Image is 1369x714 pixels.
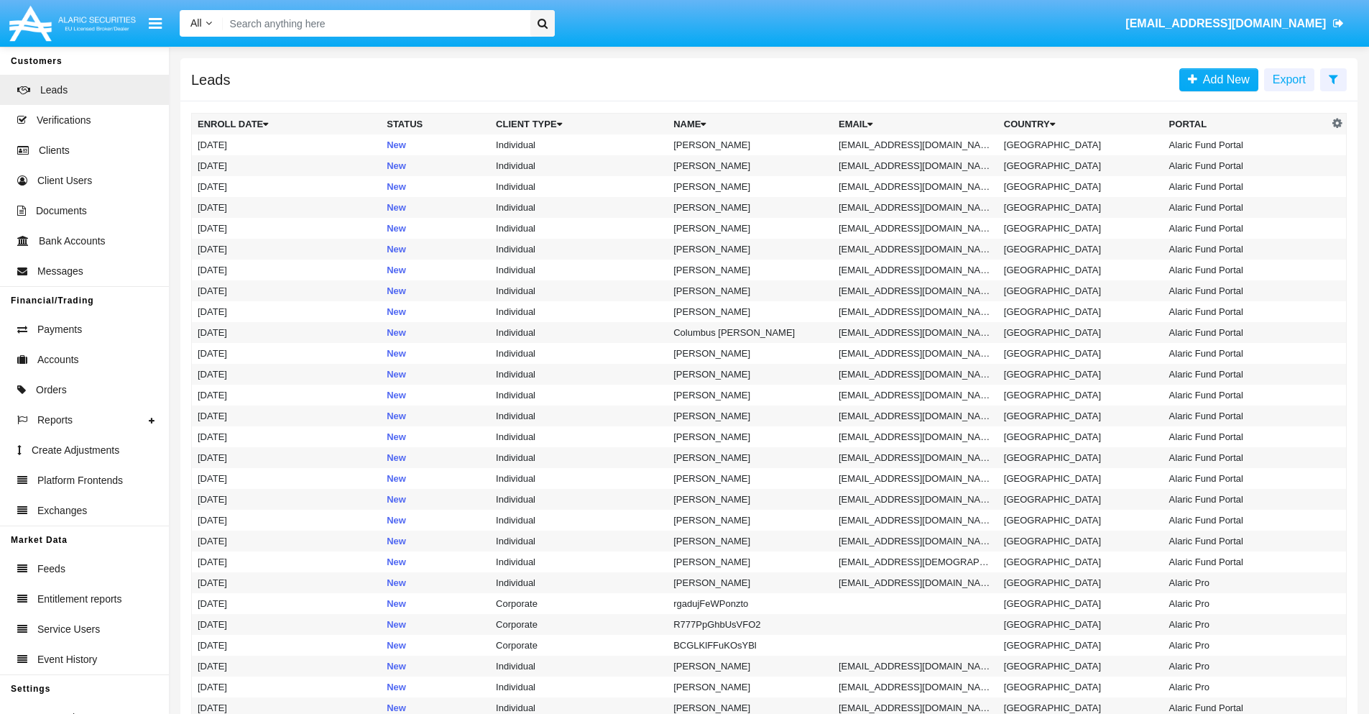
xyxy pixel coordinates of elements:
td: [PERSON_NAME] [668,260,833,280]
td: [GEOGRAPHIC_DATA] [998,489,1163,510]
td: [PERSON_NAME] [668,572,833,593]
td: Individual [490,301,668,322]
td: New [381,364,490,385]
td: New [381,635,490,656]
td: [PERSON_NAME] [668,426,833,447]
td: [PERSON_NAME] [668,489,833,510]
td: Alaric Fund Portal [1163,197,1329,218]
td: Alaric Fund Portal [1163,322,1329,343]
td: New [381,551,490,572]
span: Documents [36,203,87,219]
td: [EMAIL_ADDRESS][DOMAIN_NAME] [833,343,998,364]
th: Email [833,114,998,135]
td: BCGLKlFFuKOsYBl [668,635,833,656]
input: Search [223,10,525,37]
td: [GEOGRAPHIC_DATA] [998,406,1163,426]
span: Entitlement reports [37,592,122,607]
td: Individual [490,572,668,593]
td: [EMAIL_ADDRESS][DOMAIN_NAME] [833,385,998,406]
td: [DATE] [192,239,382,260]
td: [PERSON_NAME] [668,176,833,197]
td: [EMAIL_ADDRESS][DOMAIN_NAME] [833,510,998,531]
td: Alaric Fund Portal [1163,280,1329,301]
td: [GEOGRAPHIC_DATA] [998,468,1163,489]
td: [EMAIL_ADDRESS][DEMOGRAPHIC_DATA][DOMAIN_NAME] [833,551,998,572]
td: Alaric Pro [1163,614,1329,635]
td: Columbus [PERSON_NAME] [668,322,833,343]
td: Individual [490,656,668,677]
td: [DATE] [192,385,382,406]
td: Alaric Pro [1163,656,1329,677]
td: [GEOGRAPHIC_DATA] [998,572,1163,593]
span: Clients [39,143,70,158]
td: [EMAIL_ADDRESS][DOMAIN_NAME] [833,489,998,510]
td: [GEOGRAPHIC_DATA] [998,301,1163,322]
td: New [381,176,490,197]
td: [EMAIL_ADDRESS][DOMAIN_NAME] [833,656,998,677]
td: [EMAIL_ADDRESS][DOMAIN_NAME] [833,426,998,447]
td: Corporate [490,635,668,656]
a: All [180,16,223,31]
td: [GEOGRAPHIC_DATA] [998,656,1163,677]
td: [PERSON_NAME] [668,677,833,697]
td: Alaric Fund Portal [1163,134,1329,155]
td: New [381,239,490,260]
td: [GEOGRAPHIC_DATA] [998,218,1163,239]
td: Individual [490,426,668,447]
td: [DATE] [192,406,382,426]
td: New [381,468,490,489]
td: New [381,197,490,218]
td: [PERSON_NAME] [668,656,833,677]
td: Individual [490,468,668,489]
td: [EMAIL_ADDRESS][DOMAIN_NAME] [833,134,998,155]
td: [DATE] [192,551,382,572]
td: [PERSON_NAME] [668,447,833,468]
td: New [381,510,490,531]
td: [GEOGRAPHIC_DATA] [998,280,1163,301]
td: New [381,301,490,322]
span: [EMAIL_ADDRESS][DOMAIN_NAME] [1125,17,1326,29]
td: Individual [490,239,668,260]
th: Enroll Date [192,114,382,135]
a: [EMAIL_ADDRESS][DOMAIN_NAME] [1119,4,1351,44]
td: [PERSON_NAME] [668,343,833,364]
span: All [190,17,202,29]
td: [PERSON_NAME] [668,155,833,176]
td: [GEOGRAPHIC_DATA] [998,260,1163,280]
td: [DATE] [192,510,382,531]
td: [PERSON_NAME] [668,385,833,406]
td: [DATE] [192,197,382,218]
td: [DATE] [192,447,382,468]
td: [EMAIL_ADDRESS][DOMAIN_NAME] [833,447,998,468]
td: Alaric Pro [1163,677,1329,697]
th: Status [381,114,490,135]
td: Individual [490,280,668,301]
td: [GEOGRAPHIC_DATA] [998,322,1163,343]
span: Payments [37,322,82,337]
td: Corporate [490,614,668,635]
td: New [381,218,490,239]
span: Verifications [37,113,91,128]
td: [EMAIL_ADDRESS][DOMAIN_NAME] [833,155,998,176]
td: New [381,343,490,364]
span: Orders [36,383,67,398]
td: [PERSON_NAME] [668,510,833,531]
td: New [381,155,490,176]
td: Alaric Fund Portal [1163,155,1329,176]
td: [GEOGRAPHIC_DATA] [998,364,1163,385]
img: Logo image [7,2,138,45]
td: New [381,572,490,593]
td: Corporate [490,593,668,614]
td: [DATE] [192,155,382,176]
td: [EMAIL_ADDRESS][DOMAIN_NAME] [833,218,998,239]
td: [PERSON_NAME] [668,218,833,239]
td: R777PpGhbUsVFO2 [668,614,833,635]
td: [DATE] [192,218,382,239]
td: [GEOGRAPHIC_DATA] [998,134,1163,155]
td: New [381,280,490,301]
td: [PERSON_NAME] [668,364,833,385]
th: Portal [1163,114,1329,135]
td: Individual [490,551,668,572]
td: [GEOGRAPHIC_DATA] [998,447,1163,468]
td: [PERSON_NAME] [668,197,833,218]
